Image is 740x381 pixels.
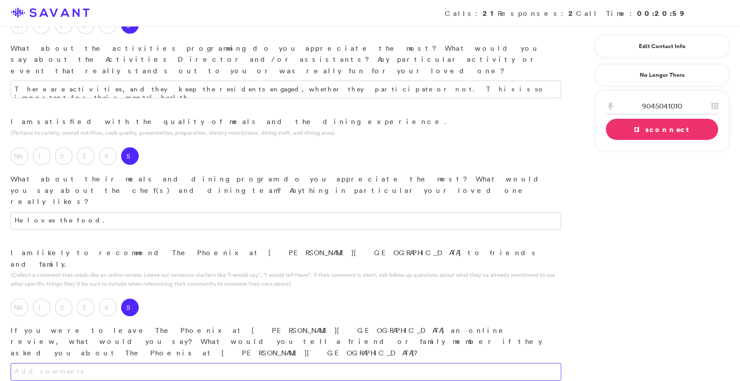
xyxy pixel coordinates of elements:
[11,271,561,288] p: (Collect a comment that reads like an online review. Leave out sentence starters like "I would sa...
[11,299,28,317] label: NA
[55,147,72,165] label: 2
[99,299,117,317] label: 4
[55,299,72,317] label: 2
[11,116,561,128] p: I am satisfied with the quality of meals and the dining experience.
[77,147,95,165] label: 3
[99,147,117,165] label: 4
[606,39,718,53] a: Edit Contact Info
[11,16,28,34] label: NA
[77,299,95,317] label: 3
[11,43,561,77] p: What about the activities programming do you appreciate the most? What would you say about the Ac...
[121,299,139,317] label: 5
[483,8,498,18] strong: 21
[11,147,28,165] label: NA
[11,248,561,270] p: I am likely to recommend The Phoenix at [PERSON_NAME][GEOGRAPHIC_DATA] to friends and family.
[33,147,50,165] label: 1
[11,325,561,359] p: If you were to leave The Phoenix at [PERSON_NAME][GEOGRAPHIC_DATA] an online review, what would y...
[595,64,729,86] a: No Longer There
[11,128,561,137] p: (Pertains to variety, overall nutrition, cook quality, presentation, preparation, dietary restric...
[121,147,139,165] label: 5
[637,8,685,18] strong: 00:20:59
[11,174,561,208] p: What about their meals and dining program do you appreciate the most? What would you say about th...
[568,8,576,18] strong: 2
[606,119,718,140] a: Disconnect
[33,299,50,317] label: 1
